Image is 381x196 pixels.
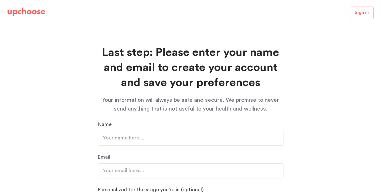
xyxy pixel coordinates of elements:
a: Sign in [350,7,373,19]
p: Personalized for the stage you're in (optional) [98,186,283,193]
img: UpChoose [8,8,45,16]
p: Name [98,121,283,128]
h2: Last step: Please enter your name and email to create your account and save your preferences [98,45,283,90]
p: Email [98,153,283,161]
p: Your information will always be safe and secure. We promise to never send anything that is not us... [98,95,283,113]
a: UpChoose [8,8,45,19]
input: Your name here.... [98,131,283,146]
input: Your email here.... [98,163,283,178]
